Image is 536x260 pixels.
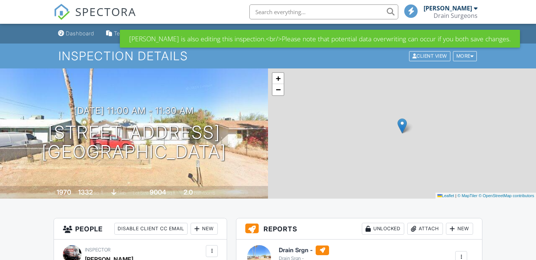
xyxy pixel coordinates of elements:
a: © MapTiler [457,193,478,198]
h3: [DATE] 11:00 am - 11:30 am [74,106,194,116]
h6: Drain Srgn - [279,245,329,255]
h1: [STREET_ADDRESS] [GEOGRAPHIC_DATA] [42,123,226,162]
span: sq. ft. [94,190,104,196]
span: Inspector [85,247,111,253]
a: Zoom in [272,73,284,84]
div: [PERSON_NAME] [424,4,472,12]
div: Disable Client CC Email [114,223,188,235]
span: Lot Size [133,190,149,196]
div: Client View [409,51,450,61]
div: Attach [407,223,443,235]
a: Dashboard [55,27,97,41]
img: Marker [398,118,407,134]
span: SPECTORA [75,4,136,19]
div: Unlocked [362,223,404,235]
a: Client View [408,53,452,58]
span: | [455,193,456,198]
h3: People [54,218,227,240]
a: Templates [103,27,144,41]
span: sq.ft. [167,190,176,196]
div: 1970 [57,188,71,196]
div: 1332 [78,188,93,196]
div: More [453,51,477,61]
div: New [446,223,473,235]
span: − [276,85,281,94]
a: Leaflet [437,193,454,198]
span: bathrooms [194,190,215,196]
a: © OpenStreetMap contributors [479,193,534,198]
div: New [191,223,218,235]
a: Zoom out [272,84,284,95]
div: Drain Surgeons [434,12,478,19]
div: [PERSON_NAME] is also editing this inspection.<br/>Please note that potential data overwriting ca... [120,30,520,48]
a: SPECTORA [54,10,136,26]
div: Templates [114,30,141,36]
span: Built [47,190,55,196]
h1: Inspection Details [58,49,478,62]
div: Dashboard [66,30,94,36]
img: The Best Home Inspection Software - Spectora [54,4,70,20]
span: slab [118,190,126,196]
input: Search everything... [249,4,398,19]
div: 2.0 [184,188,193,196]
span: + [276,74,281,83]
div: 9004 [150,188,166,196]
h3: Reports [236,218,482,240]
